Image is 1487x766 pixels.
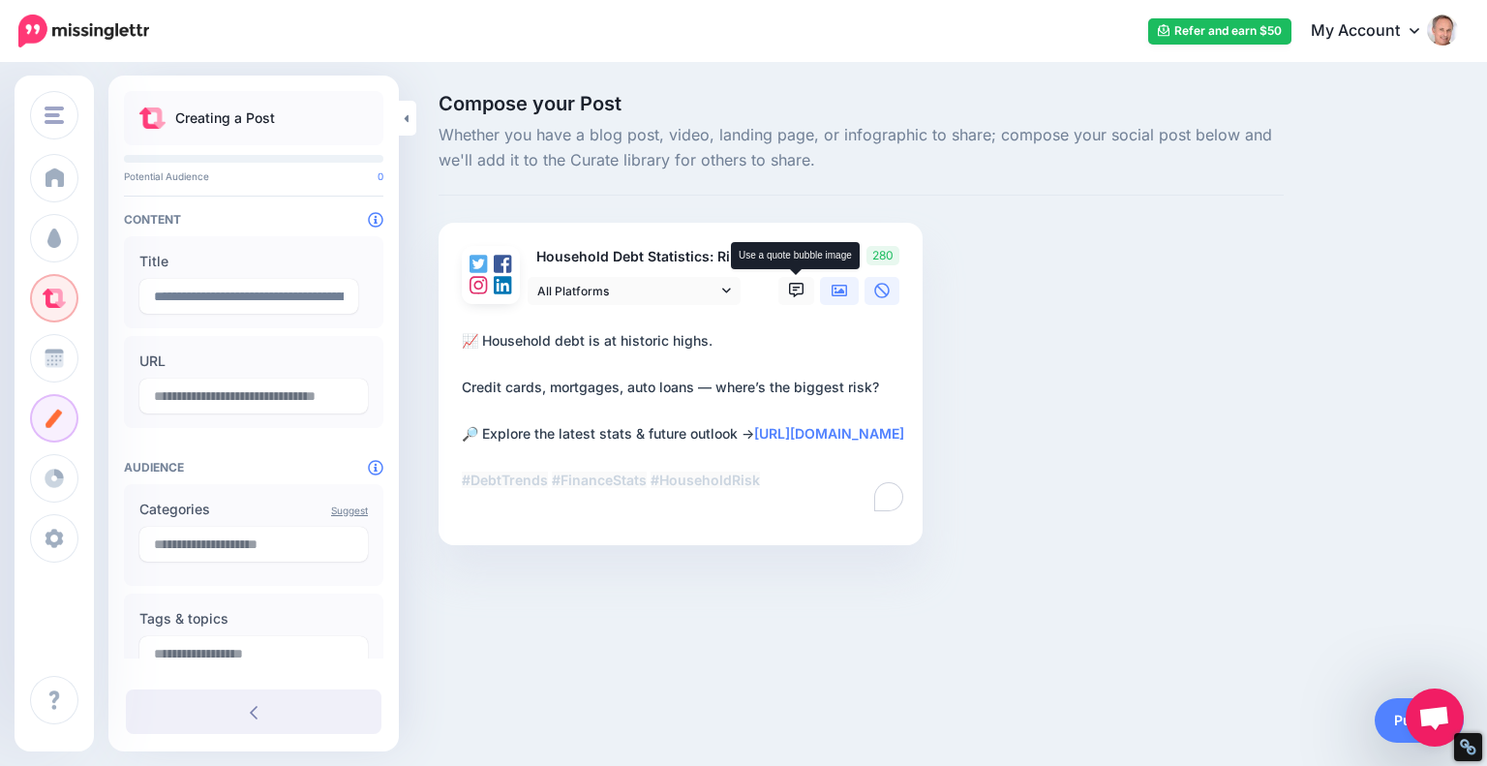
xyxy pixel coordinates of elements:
div: Restore Info Box &#10;&#10;NoFollow Info:&#10; META-Robots NoFollow: &#09;true&#10; META-Robots N... [1459,738,1477,756]
img: menu.png [45,107,64,124]
span: Whether you have a blog post, video, landing page, or infographic to share; compose your social p... [439,123,1284,173]
img: curate.png [139,107,166,129]
p: Creating a Post [175,107,275,130]
p: Potential Audience [124,170,383,182]
a: All Platforms [528,277,741,305]
h4: Audience [124,460,383,475]
p: Household Debt Statistics: Risks, Trends & What Comes Next [528,246,743,268]
label: Categories [139,498,368,521]
a: Refer and earn $50 [1148,18,1291,45]
label: Title [139,250,368,273]
textarea: To enrich screen reader interactions, please activate Accessibility in Grammarly extension settings [462,329,907,515]
span: All Platforms [537,281,717,301]
h4: Content [124,212,383,227]
span: 280 [866,246,899,265]
img: Missinglettr [18,15,149,47]
a: Suggest [331,505,368,516]
div: Open chat [1406,689,1464,747]
span: Compose your Post [439,94,1284,113]
span: 0 [378,170,383,182]
label: URL [139,350,368,373]
a: Publish [1375,698,1464,743]
a: My Account [1291,8,1458,55]
div: 📈 Household debt is at historic highs. Credit cards, mortgages, auto loans — where’s the biggest ... [462,329,907,492]
label: Tags & topics [139,607,368,630]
